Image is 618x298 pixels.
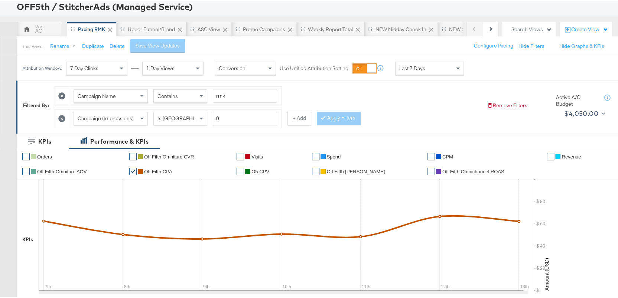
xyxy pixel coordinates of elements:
div: Active A/C Budget [556,93,597,107]
div: Drag to reorder tab [442,26,446,30]
button: Hide Filters [518,42,544,49]
span: off fifth CPA [144,168,172,173]
span: Revenue [562,153,581,158]
span: Orders [37,153,52,158]
a: ✔ [129,152,137,159]
div: Drag to reorder tab [71,26,75,30]
a: ✔ [237,152,244,159]
span: Campaign Name [78,92,116,98]
span: Last 7 Days [399,64,425,71]
span: Off Fifth [PERSON_NAME] [327,168,385,173]
span: Campaign (Impressions) [78,114,134,121]
button: Remove Filters [487,101,527,108]
label: Use Unified Attribution Setting: [280,64,349,71]
div: Drag to reorder tab [300,26,305,30]
span: CPM [442,153,453,158]
div: KPIs [22,235,33,242]
div: Drag to reorder tab [120,26,124,30]
button: + Add [287,111,311,124]
div: Drag to reorder tab [190,26,194,30]
input: Enter a number [213,111,277,124]
span: Spend [327,153,341,158]
a: ✔ [312,167,319,174]
span: Is [GEOGRAPHIC_DATA] [157,114,214,121]
a: ✔ [237,167,244,174]
a: ✔ [312,152,319,159]
div: NEW Midday Check In [375,25,426,32]
text: Amount (USD) [543,257,550,289]
a: ✔ [129,167,137,174]
span: 7 Day Clicks [70,64,98,71]
span: 1 Day Views [146,64,175,71]
div: Promo Campaigns [243,25,285,32]
div: NEW O5 Weekly Report [449,25,503,32]
div: Create View [571,25,608,32]
div: Pacing RMK [78,25,105,32]
button: Delete [110,42,125,49]
a: ✔ [22,167,30,174]
span: Visits [251,153,263,158]
span: Conversion [219,64,245,71]
a: ✔ [22,152,30,159]
span: Off Fifth Omniture CVR [144,153,194,158]
a: ✔ [547,152,554,159]
div: Drag to reorder tab [368,26,372,30]
span: Off Fifth Omnichannel ROAS [442,168,504,173]
input: Enter a search term [213,88,277,102]
button: Hide Graphs & KPIs [559,42,604,49]
button: Configure Pacing [469,38,518,52]
div: This View: [22,42,42,48]
div: Filtered By: [23,101,49,108]
button: Duplicate [82,42,104,49]
div: Upper Funnel/Brand [128,25,175,32]
div: ASC View [198,25,220,32]
div: AC [35,26,42,33]
div: Drag to reorder tab [235,26,240,30]
div: $4,050.00 [564,107,598,118]
a: ✔ [427,152,435,159]
span: Contains [157,92,178,98]
div: Attribution Window: [22,65,62,70]
div: Weekly Report Total [308,25,353,32]
div: KPIs [38,136,51,145]
span: Off Fifth Omniture AOV [37,168,87,173]
button: Rename [45,39,84,52]
a: ✔ [427,167,435,174]
div: Performance & KPIs [90,136,149,145]
span: O5 CPV [251,168,269,173]
div: Search Views [511,25,552,32]
button: $4,050.00 [561,107,606,118]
